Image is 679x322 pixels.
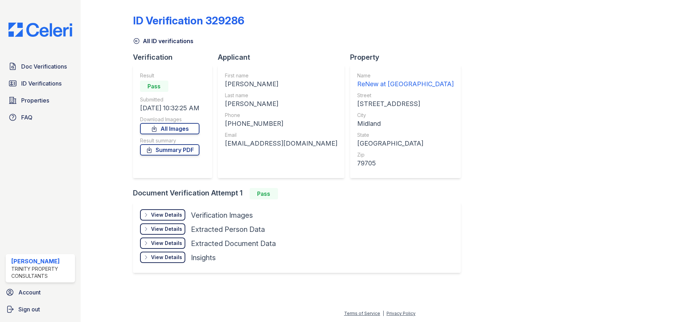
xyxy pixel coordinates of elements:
[21,79,62,88] span: ID Verifications
[383,311,384,316] div: |
[191,210,253,220] div: Verification Images
[140,144,199,156] a: Summary PDF
[357,151,454,158] div: Zip
[151,211,182,218] div: View Details
[225,79,337,89] div: [PERSON_NAME]
[18,305,40,314] span: Sign out
[21,113,33,122] span: FAQ
[357,139,454,148] div: [GEOGRAPHIC_DATA]
[151,254,182,261] div: View Details
[151,240,182,247] div: View Details
[357,72,454,89] a: Name ReNew at [GEOGRAPHIC_DATA]
[140,103,199,113] div: [DATE] 10:32:25 AM
[191,253,216,263] div: Insights
[6,93,75,107] a: Properties
[191,239,276,248] div: Extracted Document Data
[225,139,337,148] div: [EMAIL_ADDRESS][DOMAIN_NAME]
[357,99,454,109] div: [STREET_ADDRESS]
[11,265,72,280] div: Trinity Property Consultants
[357,72,454,79] div: Name
[140,116,199,123] div: Download Images
[151,226,182,233] div: View Details
[225,99,337,109] div: [PERSON_NAME]
[225,119,337,129] div: [PHONE_NUMBER]
[350,52,466,62] div: Property
[140,72,199,79] div: Result
[6,76,75,90] a: ID Verifications
[3,285,78,299] a: Account
[3,302,78,316] a: Sign out
[6,59,75,74] a: Doc Verifications
[21,96,49,105] span: Properties
[133,188,466,199] div: Document Verification Attempt 1
[357,79,454,89] div: ReNew at [GEOGRAPHIC_DATA]
[225,131,337,139] div: Email
[218,52,350,62] div: Applicant
[6,110,75,124] a: FAQ
[18,288,41,297] span: Account
[225,112,337,119] div: Phone
[387,311,416,316] a: Privacy Policy
[140,81,168,92] div: Pass
[225,72,337,79] div: First name
[133,52,218,62] div: Verification
[3,23,78,37] img: CE_Logo_Blue-a8612792a0a2168367f1c8372b55b34899dd931a85d93a1a3d3e32e68fde9ad4.png
[250,188,278,199] div: Pass
[140,123,199,134] a: All Images
[133,37,193,45] a: All ID verifications
[357,92,454,99] div: Street
[133,14,244,27] div: ID Verification 329286
[225,92,337,99] div: Last name
[344,311,380,316] a: Terms of Service
[357,158,454,168] div: 79705
[11,257,72,265] div: [PERSON_NAME]
[21,62,67,71] span: Doc Verifications
[140,96,199,103] div: Submitted
[191,224,265,234] div: Extracted Person Data
[357,112,454,119] div: City
[140,137,199,144] div: Result summary
[357,131,454,139] div: State
[357,119,454,129] div: Midland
